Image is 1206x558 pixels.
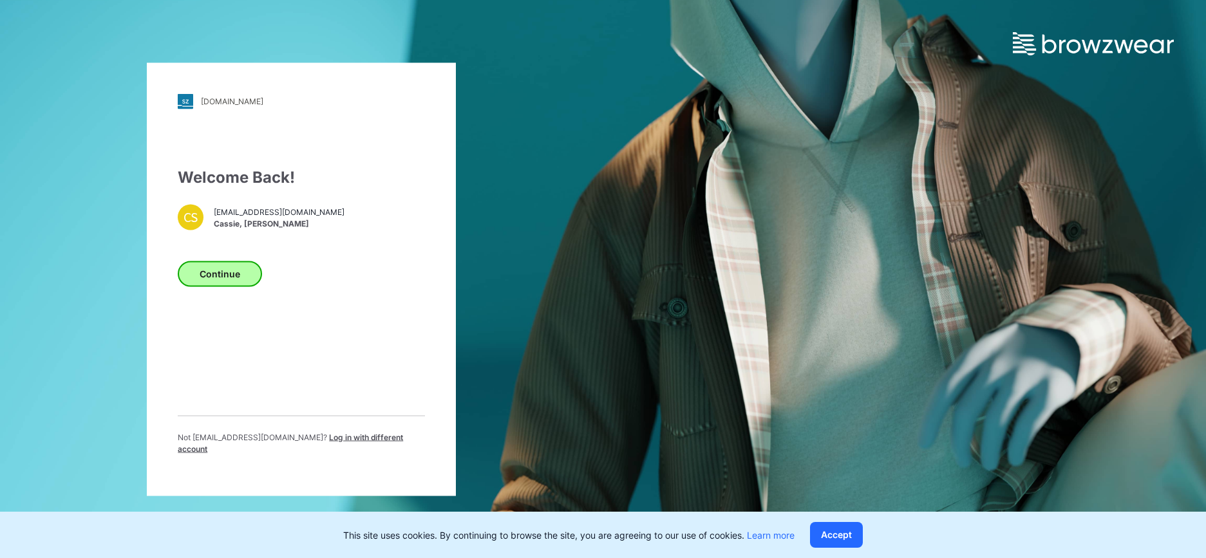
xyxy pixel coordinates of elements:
p: This site uses cookies. By continuing to browse the site, you are agreeing to our use of cookies. [343,528,795,542]
span: [EMAIL_ADDRESS][DOMAIN_NAME] [214,207,344,218]
button: Accept [810,522,863,548]
a: [DOMAIN_NAME] [178,93,425,109]
div: Welcome Back! [178,165,425,189]
div: CS [178,204,203,230]
a: Learn more [747,530,795,541]
img: browzwear-logo.e42bd6dac1945053ebaf764b6aa21510.svg [1013,32,1174,55]
img: stylezone-logo.562084cfcfab977791bfbf7441f1a819.svg [178,93,193,109]
p: Not [EMAIL_ADDRESS][DOMAIN_NAME] ? [178,431,425,454]
button: Continue [178,261,262,286]
span: Cassie, [PERSON_NAME] [214,218,344,230]
div: [DOMAIN_NAME] [201,97,263,106]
